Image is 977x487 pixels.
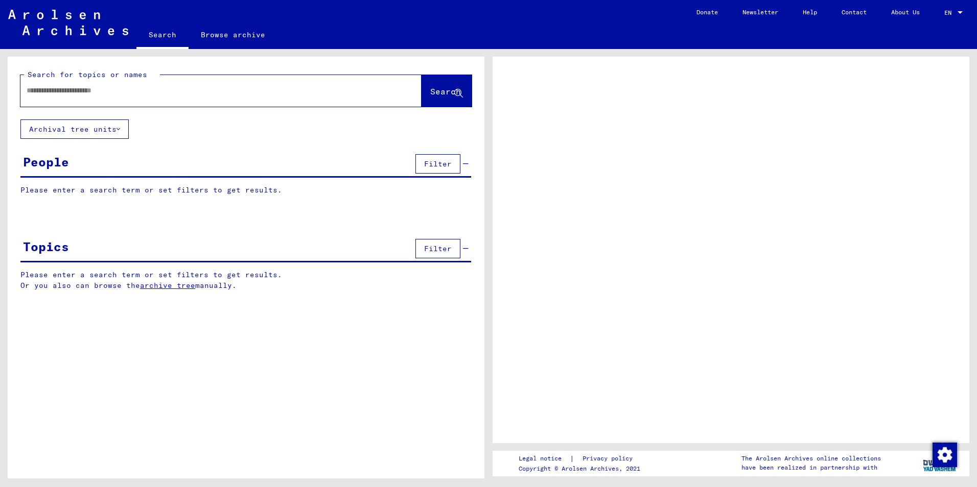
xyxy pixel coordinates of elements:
[424,159,452,168] span: Filter
[430,86,461,96] span: Search
[921,450,959,476] img: yv_logo.png
[140,281,195,290] a: archive tree
[519,464,645,473] p: Copyright © Arolsen Archives, 2021
[136,22,189,49] a: Search
[20,270,472,291] p: Please enter a search term or set filters to get results. Or you also can browse the manually.
[424,244,452,253] span: Filter
[519,453,645,464] div: |
[944,9,956,16] span: EN
[415,154,460,174] button: Filter
[741,454,881,463] p: The Arolsen Archives online collections
[20,185,471,196] p: Please enter a search term or set filters to get results.
[189,22,277,47] a: Browse archive
[28,70,147,79] mat-label: Search for topics or names
[422,75,472,107] button: Search
[519,453,570,464] a: Legal notice
[574,453,645,464] a: Privacy policy
[933,443,957,467] img: Change consent
[8,10,128,35] img: Arolsen_neg.svg
[23,153,69,171] div: People
[23,237,69,256] div: Topics
[741,463,881,472] p: have been realized in partnership with
[20,119,129,139] button: Archival tree units
[415,239,460,258] button: Filter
